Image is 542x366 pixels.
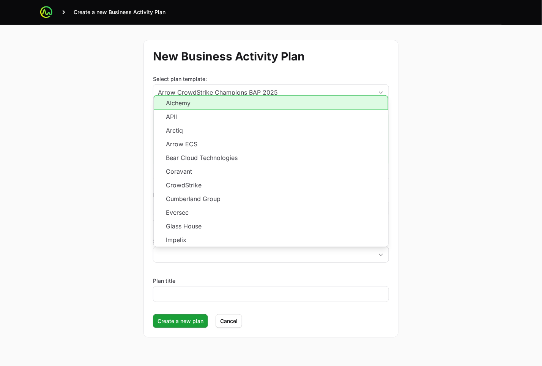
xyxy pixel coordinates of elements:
[153,191,389,199] p: Plan dates
[153,277,175,285] label: Plan title
[220,317,238,326] span: Cancel
[216,314,242,328] button: Cancel
[74,8,165,16] span: Create a new Business Activity Plan
[153,49,389,63] h1: New Business Activity Plan
[158,317,203,326] span: Create a new plan
[153,314,208,328] button: Create a new plan
[153,75,389,83] label: Select plan template:
[373,247,389,262] div: Close
[153,219,389,225] p: The start and end dates for this plan are set from the selected template.
[158,88,373,97] div: Arrow CrowdStrike Champions BAP 2025
[153,238,389,245] label: Select the partner this plan is for:
[153,85,389,100] button: Arrow CrowdStrike Champions BAP 2025
[40,6,52,18] img: ActivitySource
